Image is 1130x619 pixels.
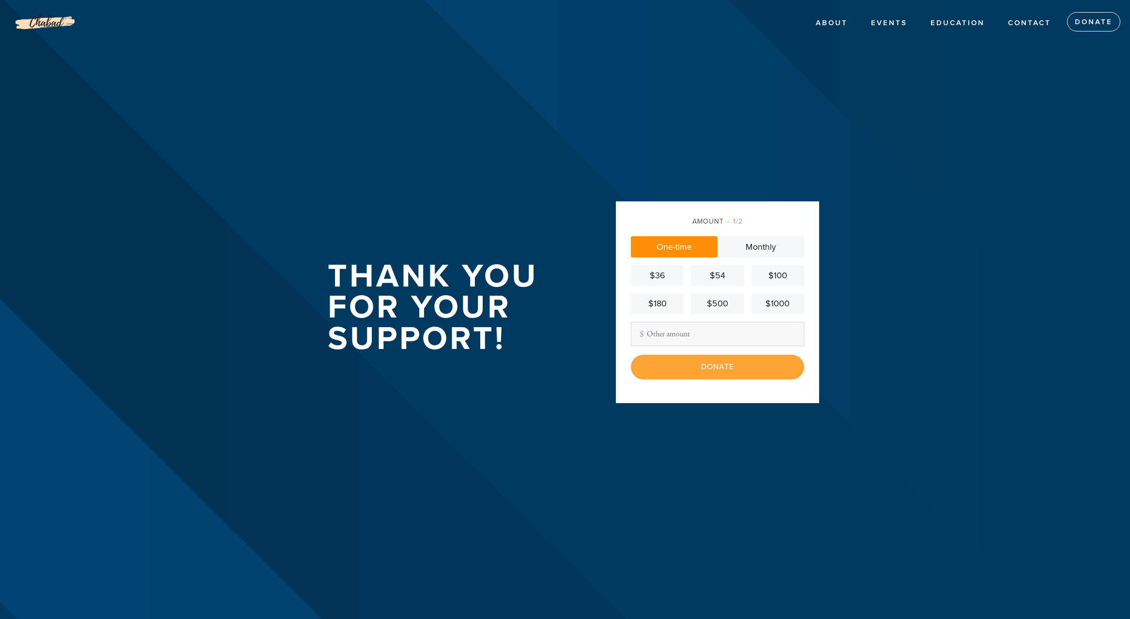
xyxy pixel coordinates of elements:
[691,293,744,314] a: $500
[328,261,584,355] h1: Thank you for your support!
[718,236,804,257] a: Monthly
[635,269,680,282] div: $36
[733,217,736,226] span: 1
[695,269,740,282] div: $54
[755,297,800,310] div: $1000
[1001,14,1058,32] a: Contact
[923,14,992,32] a: EDUCATION
[635,297,680,310] div: $180
[631,293,684,314] a: $180
[751,293,804,314] a: $1000
[1067,12,1120,31] a: Donate
[631,236,718,257] a: One-time
[727,217,743,226] span: /2
[751,265,804,286] a: $100
[691,265,744,286] a: $54
[695,297,740,310] div: $500
[631,322,804,346] input: Other amount
[809,14,855,32] a: ABOUT
[15,5,76,40] img: Logo%20without%20address_0.png
[755,269,800,282] div: $100
[631,265,684,286] a: $36
[631,216,804,226] div: Amount
[864,14,915,32] a: EVENTS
